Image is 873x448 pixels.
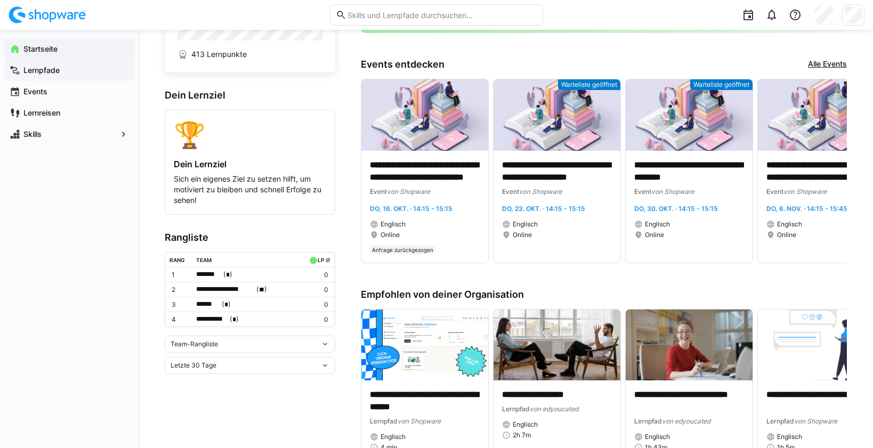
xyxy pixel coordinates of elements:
[794,417,837,425] span: von Shopware
[777,433,802,441] span: Englisch
[307,286,328,294] p: 0
[502,405,530,413] span: Lernpfad
[307,271,328,279] p: 0
[387,188,430,196] span: von Shopware
[651,188,694,196] span: von Shopware
[370,188,387,196] span: Event
[513,431,531,439] span: 2h 7m
[307,300,328,309] p: 0
[634,188,651,196] span: Event
[494,309,620,381] img: image
[381,231,400,239] span: Online
[174,119,326,150] div: 🏆
[381,220,406,229] span: Englisch
[172,271,188,279] p: 1
[645,231,664,239] span: Online
[634,205,718,213] span: Do, 30. Okt. · 14:15 - 15:15
[222,299,231,310] span: ( )
[808,59,847,70] a: Alle Events
[361,79,488,151] img: image
[783,188,827,196] span: von Shopware
[766,188,783,196] span: Event
[169,257,185,263] div: Rang
[513,420,538,429] span: Englisch
[372,247,433,253] span: Anfrage zurückgezogen
[256,284,267,295] span: ( )
[172,300,188,309] p: 3
[361,309,488,381] img: image
[361,59,444,70] h3: Events entdecken
[172,315,188,324] p: 4
[172,286,188,294] p: 2
[230,314,239,325] span: ( )
[191,49,247,60] span: 413 Lernpunkte
[370,205,452,213] span: Do, 16. Okt. · 14:15 - 15:15
[196,257,212,263] div: Team
[645,220,670,229] span: Englisch
[777,231,796,239] span: Online
[174,159,326,169] h4: Dein Lernziel
[645,433,670,441] span: Englisch
[626,79,753,151] img: image
[223,269,232,280] span: ( )
[626,309,753,381] img: image
[494,79,620,151] img: image
[662,417,710,425] span: von edyoucated
[766,417,794,425] span: Lernpfad
[502,188,519,196] span: Event
[513,220,538,229] span: Englisch
[513,231,532,239] span: Online
[165,89,335,101] h3: Dein Lernziel
[307,315,328,324] p: 0
[519,188,562,196] span: von Shopware
[777,220,802,229] span: Englisch
[561,80,617,89] span: Warteliste geöffnet
[634,417,662,425] span: Lernpfad
[398,417,441,425] span: von Shopware
[174,174,326,206] p: Sich ein eigenes Ziel zu setzen hilft, um motiviert zu bleiben und schnell Erfolge zu sehen!
[165,232,335,243] h3: Rangliste
[693,80,749,89] span: Warteliste geöffnet
[530,405,578,413] span: von edyoucated
[346,10,537,20] input: Skills und Lernpfade durchsuchen…
[370,417,398,425] span: Lernpfad
[502,205,585,213] span: Do, 23. Okt. · 14:15 - 15:15
[171,340,218,348] span: Team-Rangliste
[766,205,847,213] span: Do, 6. Nov. · 14:15 - 15:45
[326,255,330,264] a: ø
[171,361,216,370] span: Letzte 30 Tage
[318,257,324,263] div: LP
[361,289,847,300] h3: Empfohlen von deiner Organisation
[381,433,406,441] span: Englisch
